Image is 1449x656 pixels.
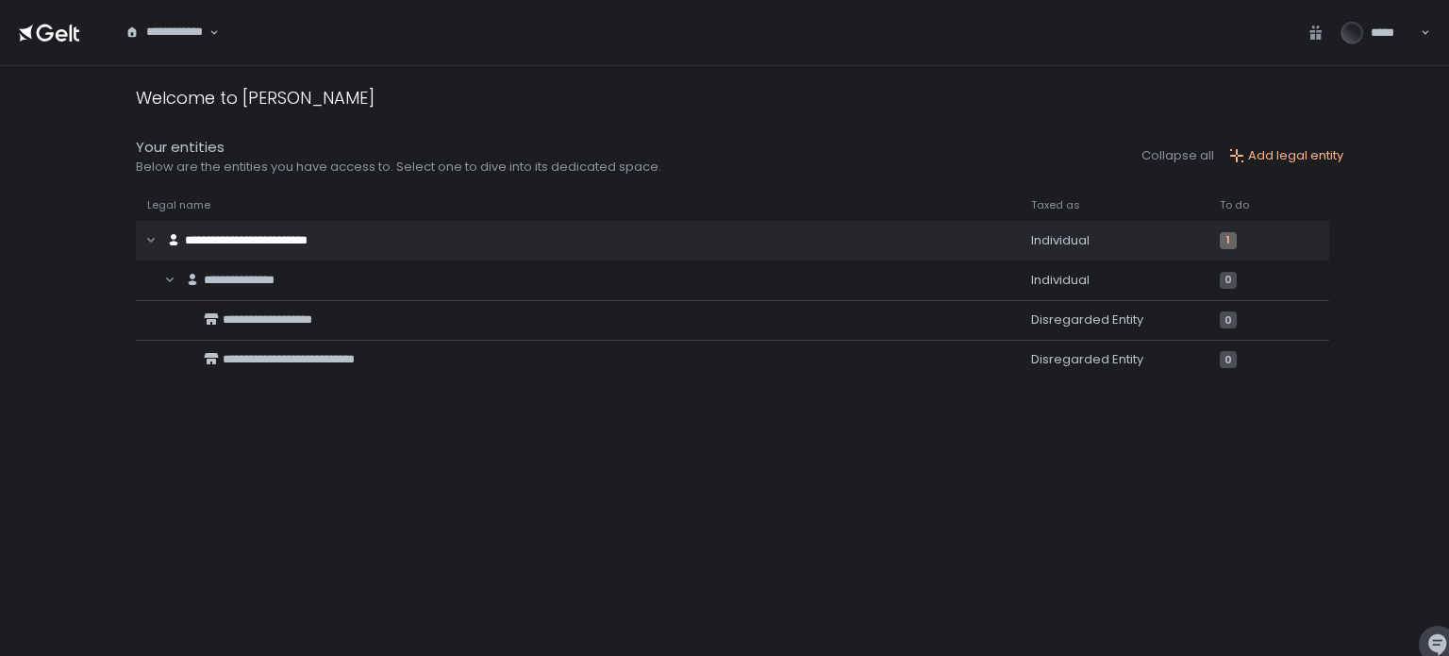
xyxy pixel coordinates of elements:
span: 0 [1220,272,1237,289]
div: Welcome to [PERSON_NAME] [136,85,375,110]
div: Your entities [136,137,661,159]
span: 0 [1220,311,1237,328]
span: Legal name [147,198,210,212]
span: To do [1220,198,1249,212]
div: Disregarded Entity [1031,311,1197,328]
div: Individual [1031,232,1197,249]
div: Individual [1031,272,1197,289]
button: Add legal entity [1229,147,1343,164]
span: 0 [1220,351,1237,368]
input: Search for option [125,41,208,59]
div: Disregarded Entity [1031,351,1197,368]
button: Collapse all [1141,147,1214,164]
div: Search for option [113,13,219,53]
span: 1 [1220,232,1237,249]
div: Below are the entities you have access to. Select one to dive into its dedicated space. [136,159,661,176]
span: Taxed as [1031,198,1080,212]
